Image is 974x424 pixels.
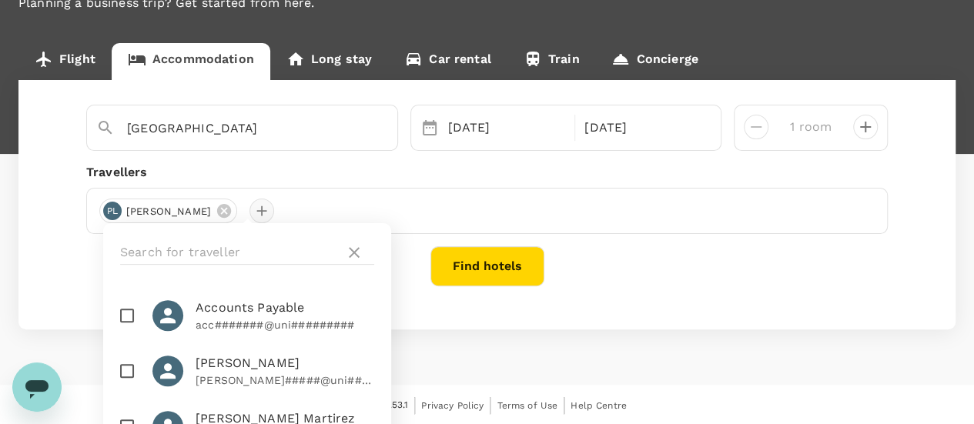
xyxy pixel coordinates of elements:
span: Privacy Policy [421,400,484,411]
div: PL [103,202,122,220]
input: Search cities, hotels, work locations [127,116,345,140]
button: Find hotels [430,246,544,286]
a: Terms of Use [497,397,557,414]
a: Car rental [388,43,507,80]
a: Long stay [270,43,388,80]
input: Add rooms [781,115,841,139]
a: Privacy Policy [421,397,484,414]
input: Search for traveller [120,240,339,265]
a: Help Centre [571,397,627,414]
a: Accommodation [112,43,270,80]
p: [PERSON_NAME]#####@uni######### [196,372,374,388]
button: Open [387,127,390,130]
span: Terms of Use [497,400,557,411]
iframe: Button to launch messaging window [12,362,62,412]
div: PL[PERSON_NAME] [99,199,237,223]
div: [DATE] [442,112,572,143]
span: Accounts Payable [196,299,374,317]
div: [DATE] [578,112,708,143]
a: Concierge [595,43,714,80]
a: Train [507,43,596,80]
span: [PERSON_NAME] [117,204,220,219]
div: Travellers [86,163,888,182]
a: Flight [18,43,112,80]
span: Help Centre [571,400,627,411]
span: [PERSON_NAME] [196,354,374,372]
p: acc#######@uni######### [196,317,374,332]
button: decrease [853,115,878,139]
